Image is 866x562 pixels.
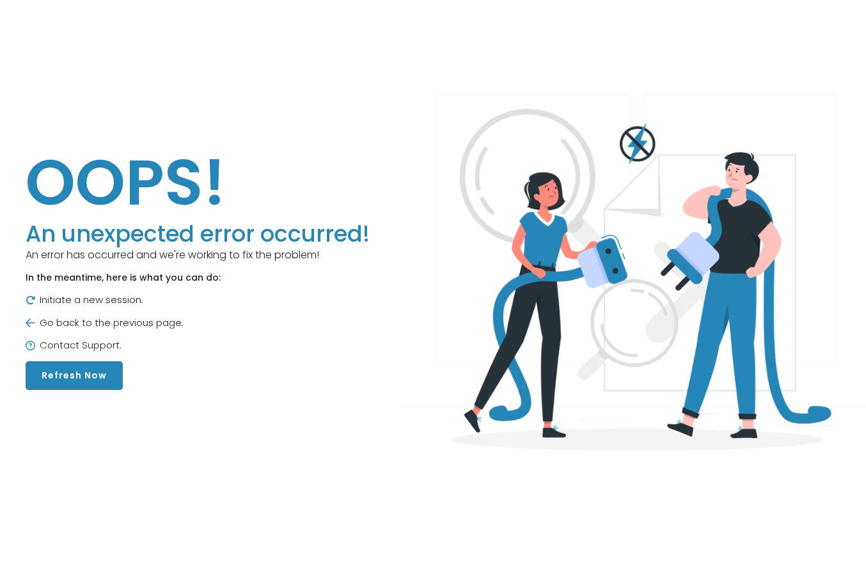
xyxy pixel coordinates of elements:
[26,221,370,247] h3: An unexpected error occurred!
[26,271,370,285] p: In the meantime, here is what you can do:
[26,144,370,221] h1: OOPS!
[26,316,370,331] p: Go back to the previous page.
[26,247,370,263] p: An error has occurred and we're working to fix the problem!
[26,361,123,390] button: Refresh Now
[26,338,370,353] p: Contact Support.
[26,293,370,308] p: Initiate a new session.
